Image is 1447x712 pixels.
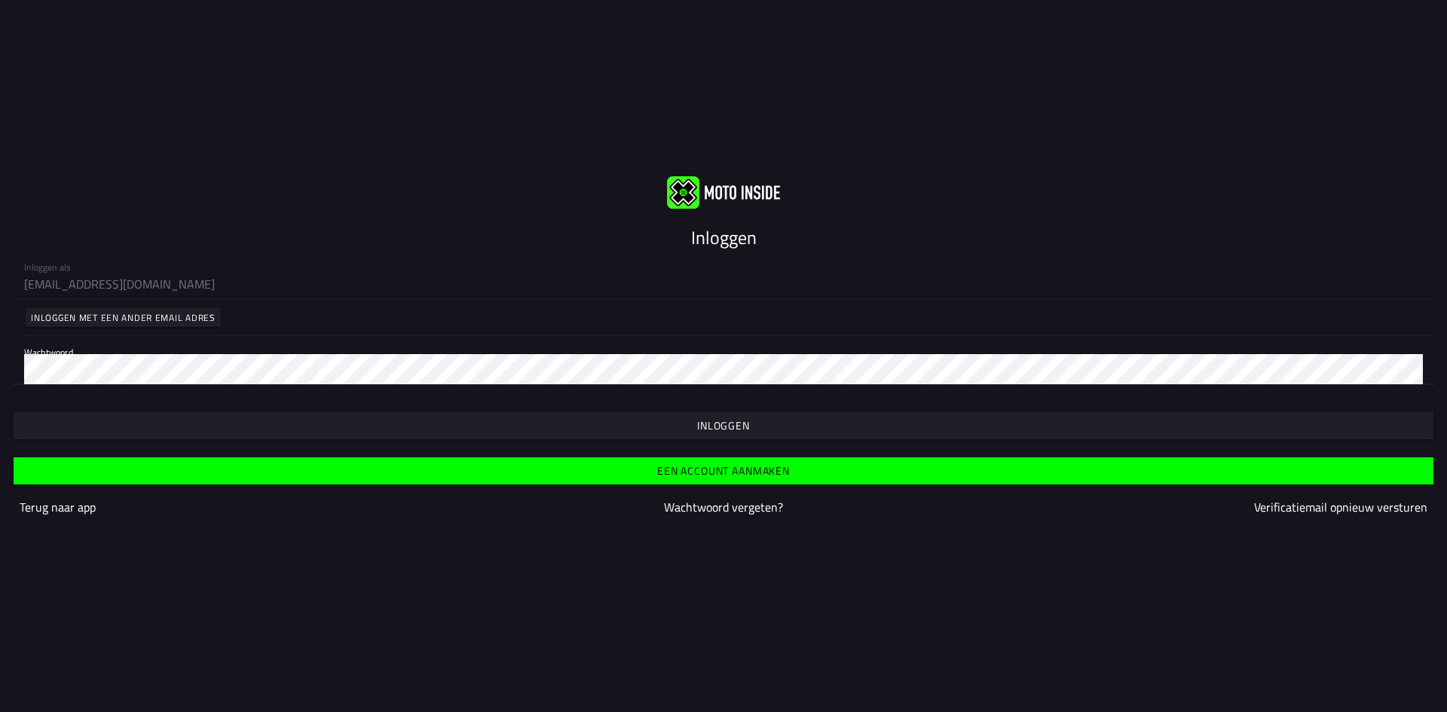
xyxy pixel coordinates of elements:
a: Verificatiemail opnieuw versturen [1254,498,1427,516]
ion-text: Inloggen [697,420,750,431]
a: Terug naar app [20,498,96,516]
ion-text: Inloggen [691,224,757,251]
ion-button: Inloggen met een ander email adres [26,308,221,327]
ion-button: Een account aanmaken [14,457,1433,484]
a: Wachtwoord vergeten? [664,498,783,516]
